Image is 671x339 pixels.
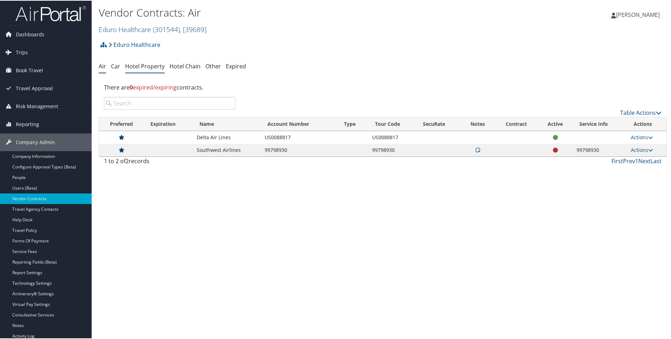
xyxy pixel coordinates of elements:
a: Car [111,62,120,69]
span: Reporting [16,115,39,132]
a: Air [99,62,106,69]
td: Southwest Airlines [193,143,261,156]
td: Delta Air Lines [193,130,261,143]
th: Expiration: activate to sort column ascending [144,117,193,130]
th: Type: activate to sort column ascending [338,117,368,130]
th: Tour Code: activate to sort column ascending [369,117,417,130]
a: Hotel Chain [170,62,201,69]
span: [PERSON_NAME] [616,10,660,18]
th: Preferred: activate to sort column ascending [99,117,144,130]
span: Trips [16,43,28,61]
td: 99798930 [573,143,627,156]
span: ( 301544 ) [153,24,180,33]
span: Company Admin [16,133,55,150]
a: Expired [226,62,246,69]
td: 99798930 [261,143,338,156]
a: Last [651,156,661,164]
strong: 0 [130,83,133,91]
a: Other [205,62,221,69]
th: Contract: activate to sort column descending [495,117,537,130]
input: Search [104,96,235,109]
div: There are contracts. [99,77,667,96]
a: 1 [635,156,638,164]
span: Dashboards [16,25,44,43]
a: Prev [623,156,635,164]
th: Name: activate to sort column ascending [193,117,261,130]
th: Actions [627,117,666,130]
a: Table Actions [620,108,661,116]
a: [PERSON_NAME] [611,4,667,25]
span: 2 [125,156,129,164]
a: Eduro Healthcare [109,37,160,51]
th: Active: activate to sort column ascending [538,117,573,130]
a: Actions [631,146,653,153]
span: , [ 39689 ] [180,24,207,33]
div: 1 to 2 of records [104,156,235,168]
th: Notes: activate to sort column ascending [461,117,495,130]
th: Service Info: activate to sort column ascending [573,117,627,130]
a: Eduro Healthcare [99,24,207,33]
a: Next [638,156,651,164]
img: airportal-logo.png [16,5,86,21]
h1: Vendor Contracts: Air [99,5,478,19]
td: 99798930 [369,143,417,156]
span: Book Travel [16,61,43,79]
td: US0088817 [261,130,338,143]
a: First [611,156,623,164]
th: Account Number: activate to sort column ascending [261,117,338,130]
span: expired/expiring [130,83,177,91]
span: Travel Approval [16,79,53,97]
span: Risk Management [16,97,58,115]
a: Actions [631,133,653,140]
th: SecuRate: activate to sort column ascending [417,117,461,130]
td: US0088817 [369,130,417,143]
a: Hotel Property [125,62,165,69]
